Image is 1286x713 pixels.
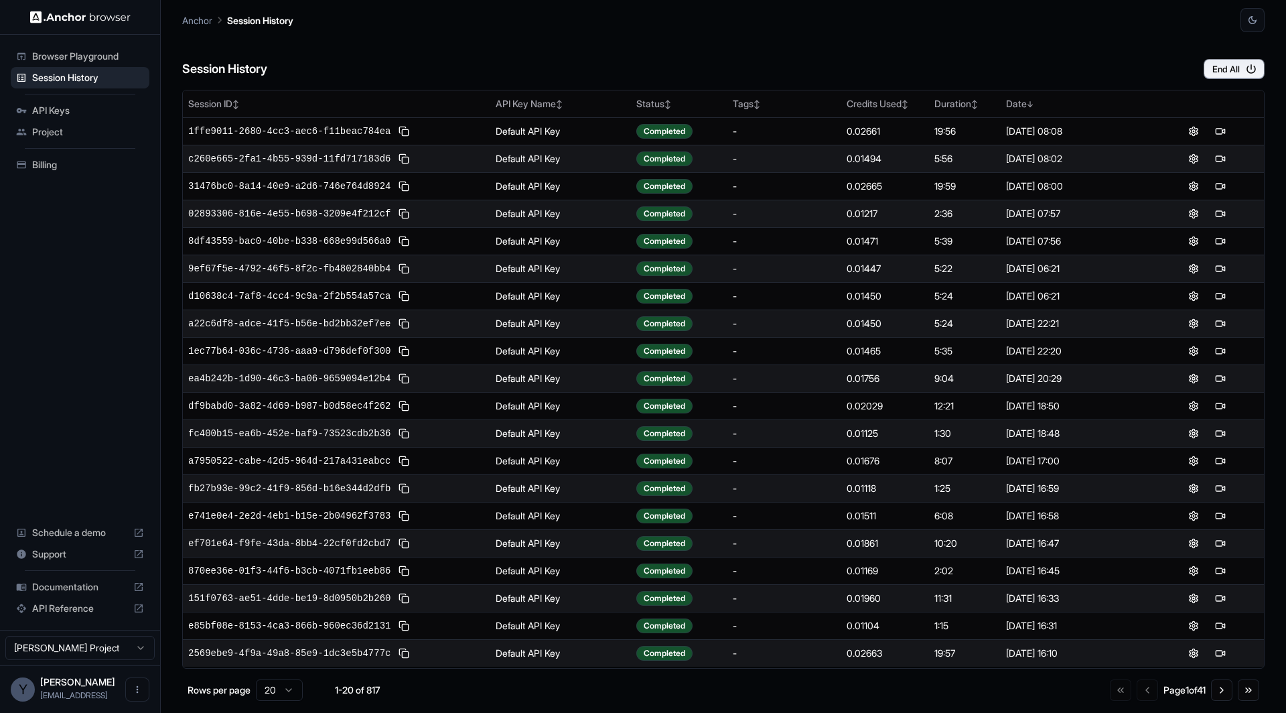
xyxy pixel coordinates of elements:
span: ↕ [971,99,978,109]
span: a7950522-cabe-42d5-964d-217a431eabcc [188,454,390,468]
span: Yuma Heymans [40,676,115,688]
div: Completed [636,151,693,166]
div: 0.01104 [847,619,924,633]
button: Open menu [125,677,149,702]
td: Default API Key [490,255,631,282]
td: Default API Key [490,365,631,392]
div: Completed [636,289,693,304]
div: 1:25 [934,482,995,495]
div: Page 1 of 41 [1163,684,1206,697]
div: Completed [636,234,693,249]
div: 0.02661 [847,125,924,138]
span: Documentation [32,580,128,594]
div: 2:36 [934,207,995,220]
div: Completed [636,371,693,386]
nav: breadcrumb [182,13,293,27]
span: c260e665-2fa1-4b55-939d-11fd717183d6 [188,152,390,166]
div: - [733,619,836,633]
div: - [733,399,836,413]
div: Completed [636,206,693,221]
div: - [733,152,836,166]
div: - [733,344,836,358]
div: 5:56 [934,152,995,166]
div: [DATE] 22:20 [1006,344,1145,358]
div: - [733,289,836,303]
div: [DATE] 06:21 [1006,262,1145,275]
div: Billing [11,154,149,176]
div: [DATE] 06:21 [1006,289,1145,303]
span: fb27b93e-99c2-41f9-856d-b16e344d2dfb [188,482,390,495]
div: [DATE] 08:00 [1006,180,1145,193]
div: 0.01118 [847,482,924,495]
div: Completed [636,646,693,661]
span: e741e0e4-2e2d-4eb1-b15e-2b04962f3783 [188,509,390,523]
div: Tags [733,97,836,111]
div: - [733,372,836,385]
div: Completed [636,454,693,468]
div: [DATE] 18:48 [1006,427,1145,440]
div: 0.01217 [847,207,924,220]
div: 19:56 [934,125,995,138]
div: [DATE] 16:58 [1006,509,1145,523]
div: Completed [636,399,693,413]
span: 1ec77b64-036c-4736-aaa9-d796def0f300 [188,344,390,358]
h6: Session History [182,60,267,79]
div: - [733,180,836,193]
div: Date [1006,97,1145,111]
div: 8:07 [934,454,995,468]
span: Session History [32,71,144,84]
span: ↕ [232,99,239,109]
div: Completed [636,536,693,551]
div: [DATE] 16:45 [1006,564,1145,578]
div: - [733,454,836,468]
td: Default API Key [490,502,631,529]
span: 31476bc0-8a14-40e9-a2d6-746e764d8924 [188,180,390,193]
td: Default API Key [490,337,631,365]
div: 5:22 [934,262,995,275]
span: ↕ [902,99,908,109]
span: e85bf08e-8153-4ca3-866b-960ec36d2131 [188,619,390,633]
span: yuma@o-mega.ai [40,690,108,700]
button: End All [1204,59,1265,79]
div: Completed [636,591,693,606]
div: - [733,564,836,578]
div: Session History [11,67,149,88]
div: - [733,592,836,605]
div: 0.02665 [847,180,924,193]
div: Project [11,121,149,143]
div: Documentation [11,576,149,598]
div: - [733,317,836,330]
div: Schedule a demo [11,522,149,543]
div: 6:08 [934,509,995,523]
td: Default API Key [490,529,631,557]
div: 0.01494 [847,152,924,166]
span: Support [32,547,128,561]
div: - [733,125,836,138]
div: - [733,647,836,660]
div: [DATE] 22:21 [1006,317,1145,330]
div: [DATE] 07:56 [1006,235,1145,248]
span: 02893306-816e-4e55-b698-3209e4f212cf [188,207,390,220]
div: 5:35 [934,344,995,358]
span: ef701e64-f9fe-43da-8bb4-22cf0fd2cbd7 [188,537,390,550]
div: Y [11,677,35,702]
div: [DATE] 16:33 [1006,592,1145,605]
p: Session History [227,13,293,27]
div: Completed [636,124,693,139]
div: 0.01465 [847,344,924,358]
div: Support [11,543,149,565]
span: 1ffe9011-2680-4cc3-aec6-f11beac784ea [188,125,390,138]
td: Default API Key [490,639,631,667]
span: API Keys [32,104,144,117]
div: [DATE] 20:29 [1006,372,1145,385]
div: Completed [636,619,693,633]
div: - [733,482,836,495]
td: Default API Key [490,200,631,227]
div: Completed [636,481,693,496]
span: d10638c4-7af8-4cc4-9c9a-2f2b554a57ca [188,289,390,303]
div: API Reference [11,598,149,619]
td: Default API Key [490,282,631,310]
div: Completed [636,261,693,276]
div: [DATE] 08:02 [1006,152,1145,166]
div: 19:59 [934,180,995,193]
